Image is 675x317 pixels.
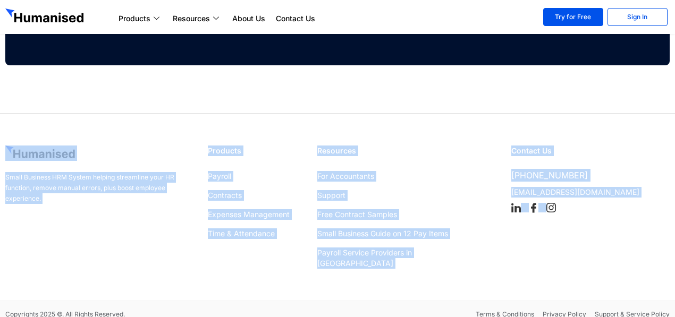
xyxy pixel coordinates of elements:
[167,12,227,25] a: Resources
[271,12,320,25] a: Contact Us
[317,145,501,156] h4: Resources
[317,171,483,182] a: For Accountants
[208,171,307,182] a: Payroll
[5,172,197,204] div: Small Business HRM System helping streamline your HR function, remove manual errors, plus boost e...
[208,228,307,239] a: Time & Attendance
[608,8,668,26] a: Sign In
[317,247,483,269] a: Payroll Service Providers in [GEOGRAPHIC_DATA]
[208,209,307,220] a: Expenses Management
[317,209,483,220] a: Free Contract Samples
[511,145,670,156] h4: Contact Us
[543,8,603,26] a: Try for Free
[208,190,307,201] a: Contracts
[317,228,483,239] a: Small Business Guide on 12 Pay Items
[511,170,588,181] a: [PHONE_NUMBER]
[317,190,483,201] a: Support
[113,12,167,25] a: Products
[227,12,271,25] a: About Us
[208,145,307,156] h4: Products
[5,145,77,160] img: GetHumanised Logo
[511,187,639,196] a: [EMAIL_ADDRESS][DOMAIN_NAME]
[5,8,86,25] img: GetHumanised Logo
